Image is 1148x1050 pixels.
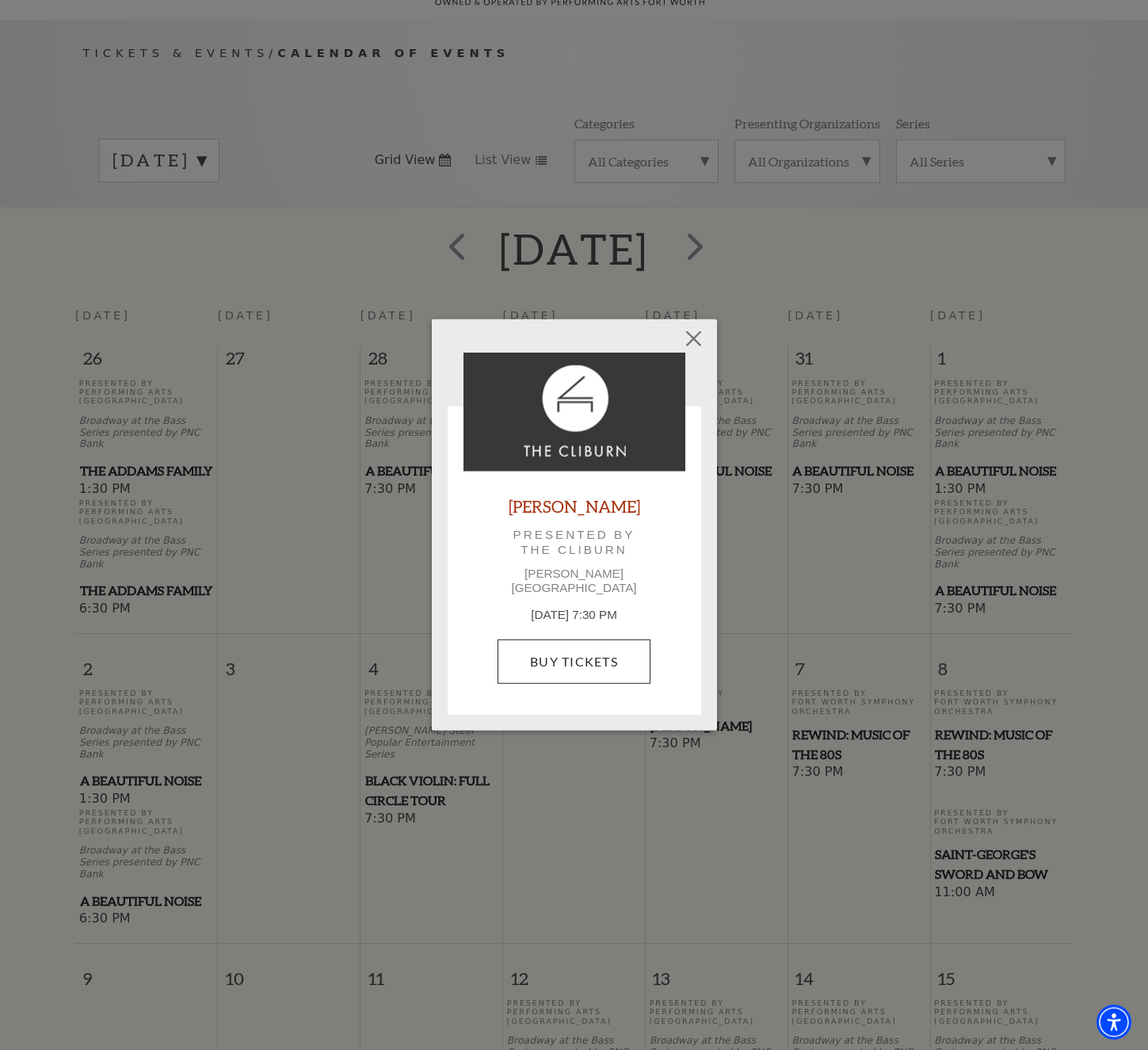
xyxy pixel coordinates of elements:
[463,606,685,624] p: [DATE] 7:30 PM
[486,528,663,556] p: Presented by The Cliburn
[498,640,650,684] a: Buy Tickets
[1097,1005,1131,1040] div: Accessibility Menu
[678,323,708,353] button: Close
[509,495,640,517] a: [PERSON_NAME]
[463,353,685,472] img: Beatrice Rana
[463,567,685,595] p: [PERSON_NAME][GEOGRAPHIC_DATA]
